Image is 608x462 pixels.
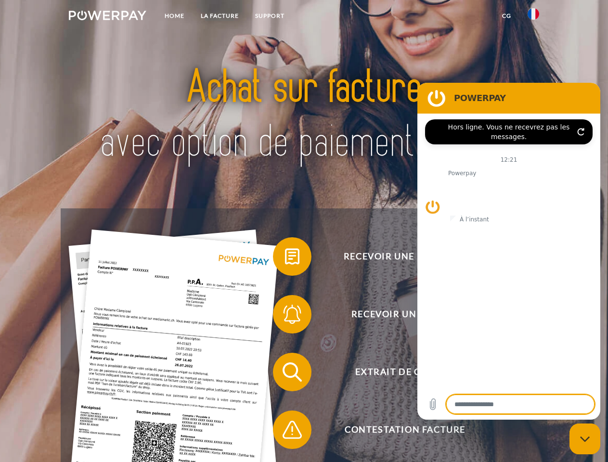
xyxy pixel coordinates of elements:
span: Recevoir un rappel? [287,295,523,334]
iframe: Fenêtre de messagerie [417,83,600,420]
button: Recevoir un rappel? [273,295,523,334]
img: qb_bill.svg [280,244,304,269]
iframe: Bouton de lancement de la fenêtre de messagerie, conversation en cours [569,423,600,454]
img: qb_warning.svg [280,418,304,442]
span: Contestation Facture [287,411,523,449]
button: Extrait de compte [273,353,523,391]
button: Contestation Facture [273,411,523,449]
span: Recevoir une facture ? [287,237,523,276]
span: Extrait de compte [287,353,523,391]
img: qb_bell.svg [280,302,304,326]
button: Recevoir une facture ? [273,237,523,276]
img: qb_search.svg [280,360,304,384]
img: title-powerpay_fr.svg [92,46,516,184]
a: Support [247,7,293,25]
a: CG [494,7,519,25]
a: LA FACTURE [193,7,247,25]
a: Home [156,7,193,25]
img: fr [528,8,539,20]
img: logo-powerpay-white.svg [69,11,146,20]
